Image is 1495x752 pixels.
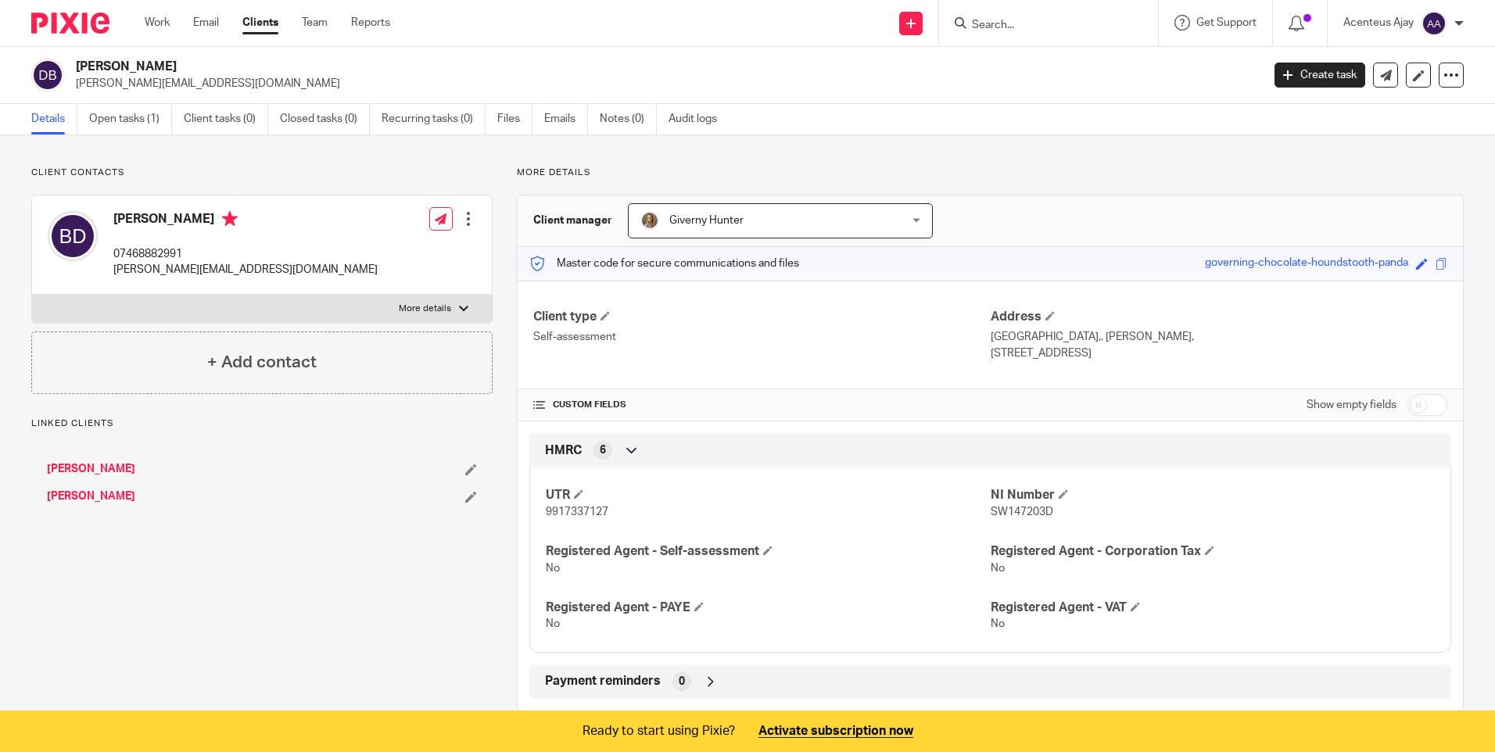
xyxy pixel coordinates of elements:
[1422,11,1447,36] img: svg%3E
[546,600,990,616] h4: Registered Agent - PAYE
[546,507,608,517] span: 9917337127
[669,215,744,226] span: Giverny Hunter
[991,618,1005,629] span: No
[193,15,219,30] a: Email
[31,13,109,34] img: Pixie
[600,442,606,458] span: 6
[533,399,990,411] h4: CUSTOM FIELDS
[991,600,1435,616] h4: Registered Agent - VAT
[970,19,1111,33] input: Search
[382,104,486,134] a: Recurring tasks (0)
[302,15,328,30] a: Team
[242,15,278,30] a: Clients
[640,211,659,230] img: GH%20LinkedIn%20Photo.jpg
[991,507,1053,517] span: SW147203D
[1196,17,1257,28] span: Get Support
[600,104,657,134] a: Notes (0)
[48,211,98,261] img: svg%3E
[546,618,560,629] span: No
[546,543,990,560] h4: Registered Agent - Self-assessment
[280,104,370,134] a: Closed tasks (0)
[31,59,64,91] img: svg%3E
[76,59,1016,75] h2: [PERSON_NAME]
[497,104,532,134] a: Files
[669,104,729,134] a: Audit logs
[533,309,990,325] h4: Client type
[47,461,135,477] a: [PERSON_NAME]
[546,563,560,574] span: No
[529,256,799,271] p: Master code for secure communications and files
[533,329,990,345] p: Self-assessment
[113,211,378,231] h4: [PERSON_NAME]
[679,674,685,689] span: 0
[991,487,1435,503] h4: NI Number
[1275,63,1365,88] a: Create task
[545,673,661,689] span: Payment reminders
[991,309,1447,325] h4: Address
[533,213,612,228] h3: Client manager
[544,104,588,134] a: Emails
[31,104,77,134] a: Details
[89,104,172,134] a: Open tasks (1)
[351,15,390,30] a: Reports
[1205,255,1408,273] div: governing-chocolate-houndstooth-panda
[207,350,317,374] h4: + Add contact
[546,487,990,503] h4: UTR
[184,104,268,134] a: Client tasks (0)
[1343,15,1414,30] p: Acenteus Ajay
[113,246,378,262] p: 07468882991
[31,417,493,430] p: Linked clients
[113,262,378,278] p: [PERSON_NAME][EMAIL_ADDRESS][DOMAIN_NAME]
[1307,397,1396,413] label: Show empty fields
[991,329,1447,345] p: [GEOGRAPHIC_DATA],, [PERSON_NAME],
[47,489,135,504] a: [PERSON_NAME]
[545,442,582,459] span: HMRC
[517,167,1464,179] p: More details
[399,303,451,315] p: More details
[31,167,493,179] p: Client contacts
[991,346,1447,361] p: [STREET_ADDRESS]
[991,543,1435,560] h4: Registered Agent - Corporation Tax
[222,211,238,227] i: Primary
[991,563,1005,574] span: No
[145,15,170,30] a: Work
[76,76,1251,91] p: [PERSON_NAME][EMAIL_ADDRESS][DOMAIN_NAME]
